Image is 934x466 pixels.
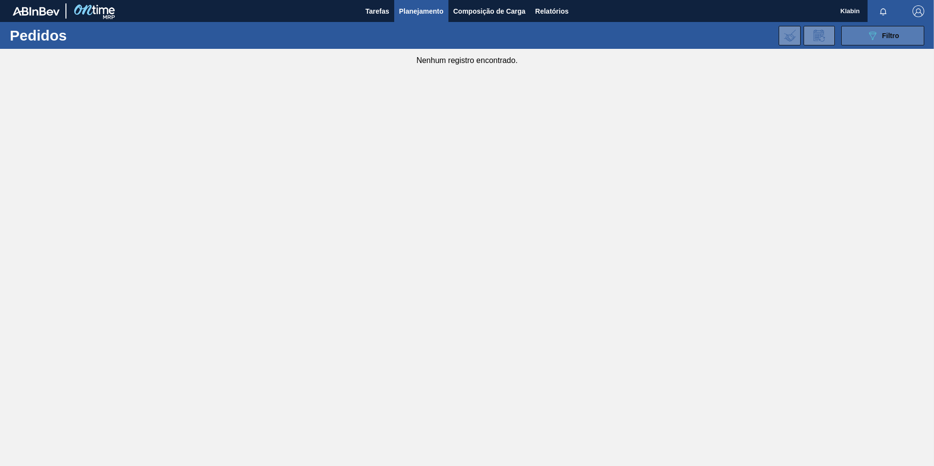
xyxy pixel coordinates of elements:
h1: Pedidos [10,30,156,41]
img: Logout [913,5,924,17]
span: Planejamento [399,5,444,17]
span: Tarefas [365,5,389,17]
div: Importar Negociações dos Pedidos [779,26,801,45]
span: Relatórios [535,5,569,17]
button: Filtro [841,26,924,45]
button: Notificações [868,4,899,18]
span: Composição de Carga [453,5,526,17]
img: TNhmsLtSVTkK8tSr43FrP2fwEKptu5GPRR3wAAAABJRU5ErkJggg== [13,7,60,16]
span: Filtro [882,32,899,40]
div: Solicitação de Revisão de Pedidos [804,26,835,45]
